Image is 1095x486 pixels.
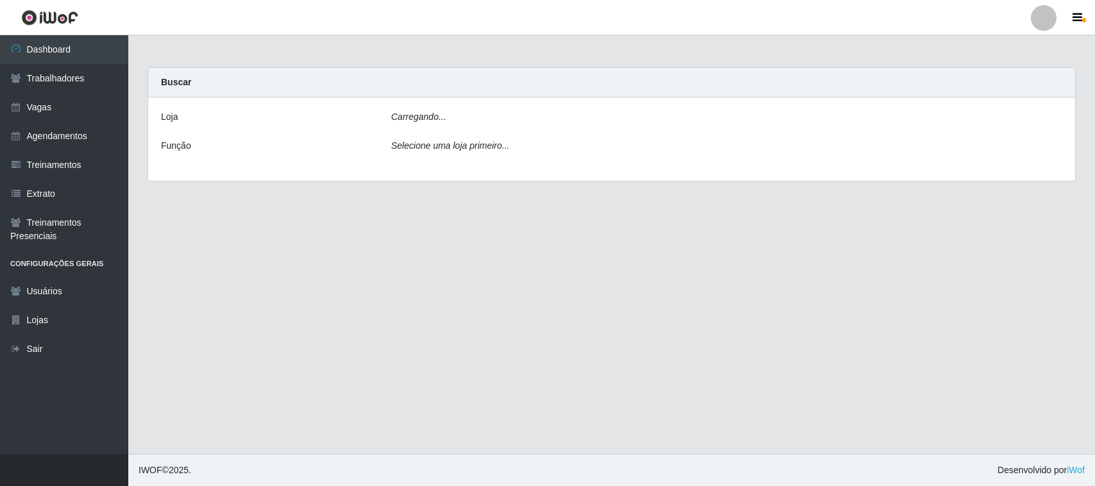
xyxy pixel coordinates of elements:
i: Carregando... [391,112,446,122]
span: IWOF [139,465,162,475]
span: © 2025 . [139,464,191,477]
a: iWof [1067,465,1085,475]
span: Desenvolvido por [997,464,1085,477]
label: Função [161,139,191,153]
i: Selecione uma loja primeiro... [391,140,509,151]
img: CoreUI Logo [21,10,78,26]
strong: Buscar [161,77,191,87]
label: Loja [161,110,178,124]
